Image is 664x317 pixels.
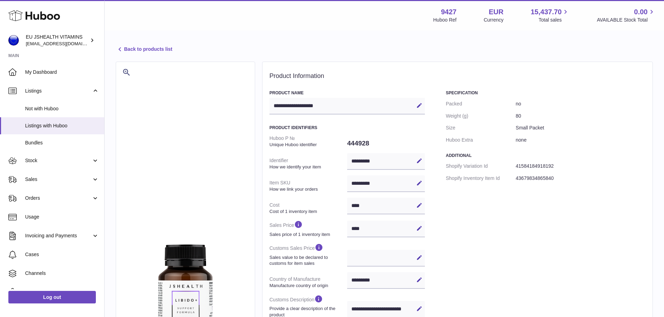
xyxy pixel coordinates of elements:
dd: 444928 [347,136,425,151]
dt: Sales Price [269,217,347,240]
span: Channels [25,270,99,277]
span: Cases [25,251,99,258]
a: Back to products list [116,45,172,54]
dt: Shopify Variation Id [446,160,516,172]
dt: Huboo P № [269,132,347,150]
span: Settings [25,289,99,295]
a: 0.00 AVAILABLE Stock Total [597,7,656,23]
strong: How we identify your item [269,164,345,170]
strong: EUR [489,7,503,17]
dt: Country of Manufacture [269,273,347,291]
dt: Cost [269,199,347,217]
span: 0.00 [634,7,648,17]
h3: Specification [446,90,646,96]
dd: 41584184918192 [516,160,646,172]
h3: Additional [446,153,646,158]
strong: How we link your orders [269,186,345,192]
span: Sales [25,176,92,183]
h2: Product Information [269,72,646,80]
dd: none [516,134,646,146]
dd: 43679834865840 [516,172,646,184]
dt: Packed [446,98,516,110]
div: Huboo Ref [433,17,457,23]
img: internalAdmin-9427@internal.huboo.com [8,35,19,46]
div: Currency [484,17,504,23]
strong: Sales price of 1 inventory item [269,231,345,238]
div: EU JSHEALTH VITAMINS [26,34,89,47]
span: Not with Huboo [25,105,99,112]
span: My Dashboard [25,69,99,76]
dt: Customs Sales Price [269,240,347,269]
strong: Manufacture country of origin [269,283,345,289]
span: Stock [25,157,92,164]
h3: Product Identifiers [269,125,425,130]
span: 15,437.70 [531,7,562,17]
strong: 9427 [441,7,457,17]
span: Listings [25,88,92,94]
dd: Small Packet [516,122,646,134]
a: Log out [8,291,96,303]
span: Orders [25,195,92,201]
span: Listings with Huboo [25,122,99,129]
a: 15,437.70 Total sales [531,7,570,23]
dt: Huboo Extra [446,134,516,146]
dt: Weight (g) [446,110,516,122]
span: AVAILABLE Stock Total [597,17,656,23]
h3: Product Name [269,90,425,96]
dt: Shopify Inventory Item Id [446,172,516,184]
strong: Unique Huboo identifier [269,142,345,148]
span: Bundles [25,140,99,146]
dd: no [516,98,646,110]
dd: 80 [516,110,646,122]
span: Total sales [539,17,570,23]
span: [EMAIL_ADDRESS][DOMAIN_NAME] [26,41,102,46]
span: Usage [25,214,99,220]
strong: Cost of 1 inventory item [269,208,345,215]
dt: Identifier [269,154,347,173]
strong: Sales value to be declared to customs for item sales [269,254,345,267]
dt: Size [446,122,516,134]
dt: Item SKU [269,177,347,195]
span: Invoicing and Payments [25,232,92,239]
